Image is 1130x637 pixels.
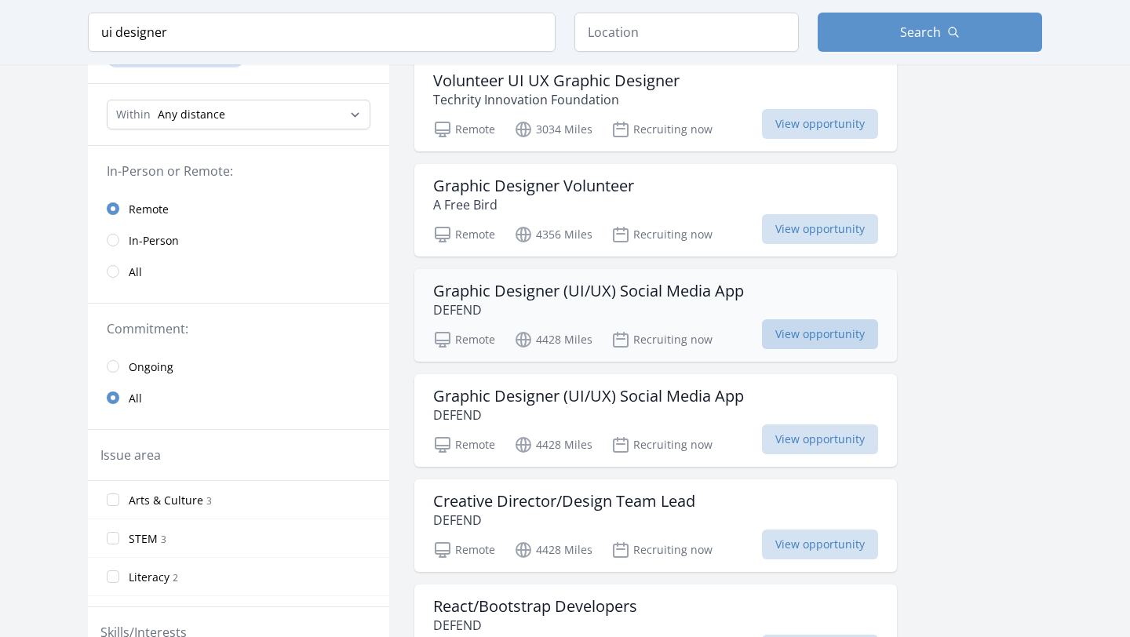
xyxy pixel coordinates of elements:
p: Remote [433,435,495,454]
span: Ongoing [129,359,173,375]
span: View opportunity [762,214,878,244]
p: Remote [433,330,495,349]
a: In-Person [88,224,389,256]
span: STEM [129,531,158,547]
span: View opportunity [762,530,878,559]
a: Graphic Designer (UI/UX) Social Media App DEFEND Remote 4428 Miles Recruiting now View opportunity [414,374,897,467]
h3: Graphic Designer (UI/UX) Social Media App [433,282,744,300]
p: Recruiting now [611,225,713,244]
h3: React/Bootstrap Developers [433,597,637,616]
p: Techrity Innovation Foundation [433,90,680,109]
a: Remote [88,193,389,224]
span: View opportunity [762,109,878,139]
select: Search Radius [107,100,370,129]
p: Recruiting now [611,541,713,559]
span: View opportunity [762,424,878,454]
a: Graphic Designer (UI/UX) Social Media App DEFEND Remote 4428 Miles Recruiting now View opportunity [414,269,897,362]
span: All [129,264,142,280]
button: Search [818,13,1042,52]
p: Remote [433,225,495,244]
p: Remote [433,541,495,559]
a: Graphic Designer Volunteer A Free Bird Remote 4356 Miles Recruiting now View opportunity [414,164,897,257]
span: 3 [206,494,212,508]
p: DEFEND [433,616,637,635]
p: Recruiting now [611,435,713,454]
a: Volunteer UI UX Graphic Designer Techrity Innovation Foundation Remote 3034 Miles Recruiting now ... [414,59,897,151]
p: DEFEND [433,511,695,530]
input: Arts & Culture 3 [107,493,119,506]
p: DEFEND [433,406,744,424]
input: Keyword [88,13,556,52]
span: Search [900,23,941,42]
span: Remote [129,202,169,217]
h3: Graphic Designer Volunteer [433,177,634,195]
span: In-Person [129,233,179,249]
span: 2 [173,571,178,584]
span: All [129,391,142,406]
p: Recruiting now [611,330,713,349]
p: 4356 Miles [514,225,592,244]
a: Creative Director/Design Team Lead DEFEND Remote 4428 Miles Recruiting now View opportunity [414,479,897,572]
input: STEM 3 [107,532,119,544]
span: 3 [161,533,166,546]
p: 4428 Miles [514,330,592,349]
input: Location [574,13,799,52]
input: Literacy 2 [107,570,119,583]
p: Remote [433,120,495,139]
span: View opportunity [762,319,878,349]
legend: In-Person or Remote: [107,162,370,180]
p: DEFEND [433,300,744,319]
p: 4428 Miles [514,541,592,559]
a: Ongoing [88,351,389,382]
span: Arts & Culture [129,493,203,508]
p: Recruiting now [611,120,713,139]
p: A Free Bird [433,195,634,214]
p: 3034 Miles [514,120,592,139]
p: 4428 Miles [514,435,592,454]
a: All [88,256,389,287]
h3: Creative Director/Design Team Lead [433,492,695,511]
legend: Commitment: [107,319,370,338]
legend: Issue area [100,446,161,464]
h3: Volunteer UI UX Graphic Designer [433,71,680,90]
h3: Graphic Designer (UI/UX) Social Media App [433,387,744,406]
a: All [88,382,389,413]
span: Literacy [129,570,169,585]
